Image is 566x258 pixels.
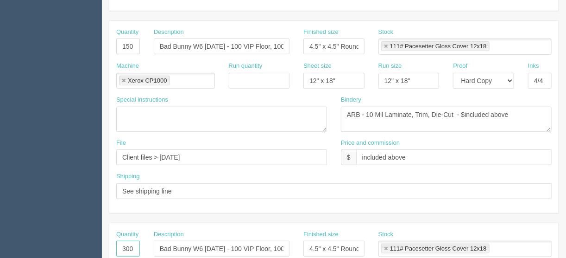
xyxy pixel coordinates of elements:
label: Bindery [341,96,361,104]
label: Special instructions [116,96,168,104]
label: Finished size [303,28,339,37]
label: Stock [378,230,394,239]
label: Description [154,28,184,37]
label: Price and commission [341,139,400,148]
div: $ [341,149,356,165]
div: 111# Pacesetter Gloss Cover 12x18 [390,245,487,252]
label: Finished size [303,230,339,239]
label: Description [154,230,184,239]
div: 111# Pacesetter Gloss Cover 12x18 [390,43,487,49]
label: Machine [116,62,139,71]
label: Run size [378,62,402,71]
label: Quantity [116,230,138,239]
label: Proof [453,62,467,71]
label: Run quantity [229,62,263,71]
label: Stock [378,28,394,37]
div: Xerox CP1000 [128,77,167,84]
label: Inks [528,62,539,71]
label: Shipping [116,172,140,181]
label: Sheet size [303,62,332,71]
textarea: ARB - 10 Mil Laminate, Trim, Die-Cut - $included above [341,107,552,132]
label: Quantity [116,28,138,37]
label: File [116,139,126,148]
